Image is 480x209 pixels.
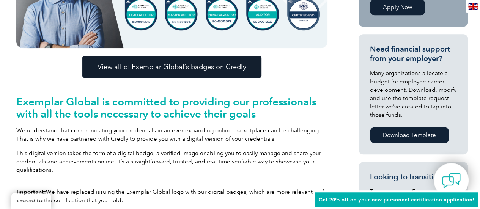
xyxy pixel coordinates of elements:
span: Get 20% off on your new personnel certification application! [319,197,474,203]
h2: Exemplar Global is committed to providing our professionals with all the tools necessary to achie... [16,96,327,120]
h3: Looking to transition? [370,172,456,182]
img: contact-chat.png [442,171,461,190]
h3: Need financial support from your employer? [370,44,456,63]
p: We understand that communicating your credentials in an ever-expanding online marketplace can be ... [16,126,327,143]
a: BACK TO TOP [11,193,51,209]
p: This digital version takes the form of a digital badge, a verified image enabling you to easily m... [16,149,327,174]
a: View all of Exemplar Global’s badges on Credly [82,56,261,78]
strong: Important: [16,189,46,195]
p: We have replaced issuing the Exemplar Global logo with our digital badges, which are more relevan... [16,188,327,204]
a: Download Template [370,127,449,143]
span: View all of Exemplar Global’s badges on Credly [98,63,246,70]
img: en [468,3,478,10]
p: Many organizations allocate a budget for employee career development. Download, modify and use th... [370,69,456,119]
